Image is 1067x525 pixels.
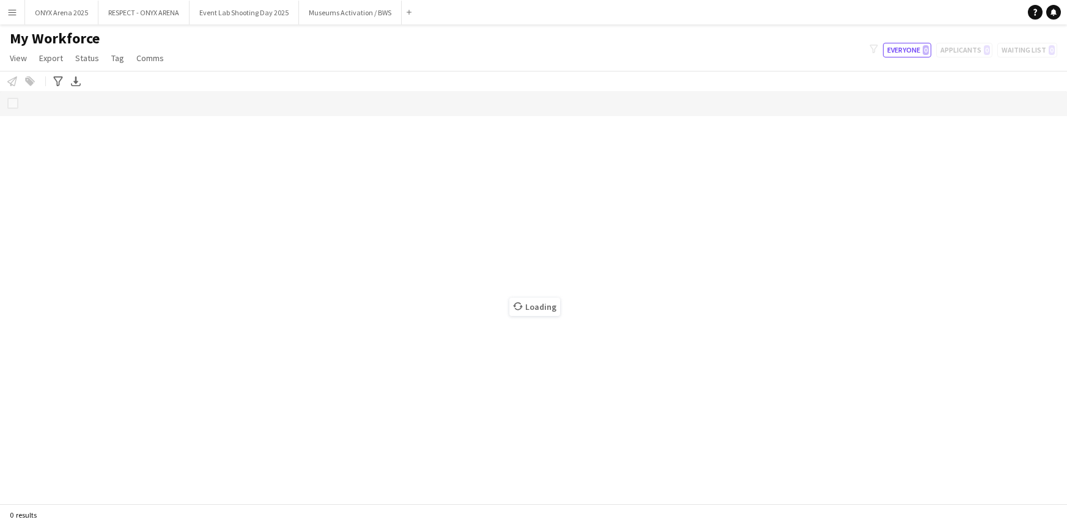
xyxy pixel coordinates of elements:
[190,1,299,24] button: Event Lab Shooting Day 2025
[75,53,99,64] span: Status
[923,45,929,55] span: 0
[51,74,65,89] app-action-btn: Advanced filters
[509,298,560,316] span: Loading
[98,1,190,24] button: RESPECT - ONYX ARENA
[111,53,124,64] span: Tag
[68,74,83,89] app-action-btn: Export XLSX
[5,50,32,66] a: View
[39,53,63,64] span: Export
[10,29,100,48] span: My Workforce
[70,50,104,66] a: Status
[106,50,129,66] a: Tag
[10,53,27,64] span: View
[136,53,164,64] span: Comms
[34,50,68,66] a: Export
[883,43,931,57] button: Everyone0
[25,1,98,24] button: ONYX Arena 2025
[131,50,169,66] a: Comms
[299,1,402,24] button: Museums Activation / BWS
